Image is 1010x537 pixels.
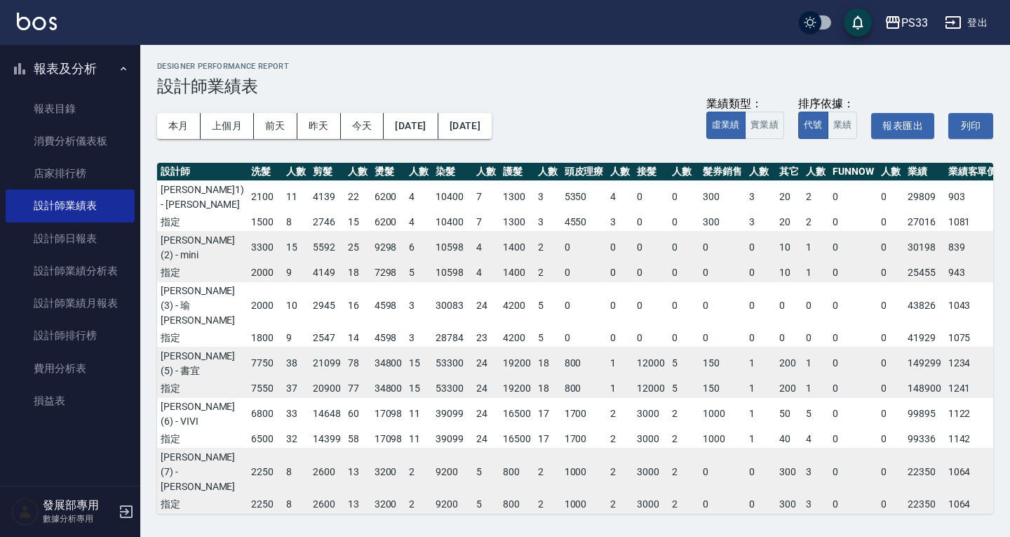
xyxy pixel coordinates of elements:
[699,180,746,213] td: 300
[371,281,406,329] td: 4598
[633,163,668,181] th: 接髮
[344,264,371,282] td: 18
[776,281,802,329] td: 0
[877,180,904,213] td: 0
[668,347,699,380] td: 5
[798,97,858,112] div: 排序依據：
[607,231,633,264] td: 0
[283,180,309,213] td: 11
[157,397,248,430] td: [PERSON_NAME](6) - VIVI
[802,347,829,380] td: 1
[745,112,784,139] button: 實業績
[405,281,432,329] td: 3
[248,281,283,329] td: 2000
[6,287,135,319] a: 設計師業績月報表
[405,397,432,430] td: 11
[607,397,633,430] td: 2
[901,14,928,32] div: PS33
[432,264,473,282] td: 10598
[6,385,135,417] a: 損益表
[633,329,668,347] td: 0
[945,231,1001,264] td: 839
[473,213,499,232] td: 7
[633,430,668,449] td: 3000
[948,113,993,139] button: 列印
[746,231,776,264] td: 0
[473,380,499,398] td: 24
[746,163,776,181] th: 人數
[248,180,283,213] td: 2100
[561,329,607,347] td: 0
[879,8,934,37] button: PS33
[699,329,746,347] td: 0
[6,190,135,222] a: 設計師業績表
[877,380,904,398] td: 0
[904,329,945,347] td: 41929
[309,347,344,380] td: 21099
[283,347,309,380] td: 38
[344,163,371,181] th: 人數
[829,180,877,213] td: 0
[499,448,534,496] td: 800
[405,448,432,496] td: 2
[945,264,1001,282] td: 943
[904,397,945,430] td: 99895
[157,213,248,232] td: 指定
[945,380,1001,398] td: 1241
[371,264,406,282] td: 7298
[283,281,309,329] td: 10
[802,397,829,430] td: 5
[746,329,776,347] td: 0
[283,397,309,430] td: 33
[776,329,802,347] td: 0
[405,264,432,282] td: 5
[945,281,1001,329] td: 1043
[802,281,829,329] td: 0
[6,223,135,255] a: 設計師日報表
[157,62,993,71] h2: Designer Performance Report
[607,380,633,398] td: 1
[939,10,993,36] button: 登出
[248,397,283,430] td: 6800
[157,329,248,347] td: 指定
[802,264,829,282] td: 1
[371,163,406,181] th: 燙髮
[283,264,309,282] td: 9
[877,281,904,329] td: 0
[668,213,699,232] td: 0
[746,281,776,329] td: 0
[829,347,877,380] td: 0
[344,430,371,449] td: 58
[633,281,668,329] td: 0
[776,430,802,449] td: 40
[405,347,432,380] td: 15
[746,213,776,232] td: 3
[432,397,473,430] td: 39099
[904,264,945,282] td: 25455
[405,380,432,398] td: 15
[157,448,248,496] td: [PERSON_NAME](7) - [PERSON_NAME]
[746,180,776,213] td: 3
[248,380,283,398] td: 7550
[633,213,668,232] td: 0
[945,163,1001,181] th: 業績客單價
[499,380,534,398] td: 19200
[405,180,432,213] td: 4
[157,430,248,449] td: 指定
[432,180,473,213] td: 10400
[432,231,473,264] td: 10598
[877,231,904,264] td: 0
[283,380,309,398] td: 37
[371,180,406,213] td: 6200
[877,329,904,347] td: 0
[371,430,406,449] td: 17098
[384,113,438,139] button: [DATE]
[945,347,1001,380] td: 1234
[668,380,699,398] td: 5
[534,180,561,213] td: 3
[802,380,829,398] td: 1
[6,157,135,190] a: 店家排行榜
[746,397,776,430] td: 1
[776,347,802,380] td: 200
[344,448,371,496] td: 13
